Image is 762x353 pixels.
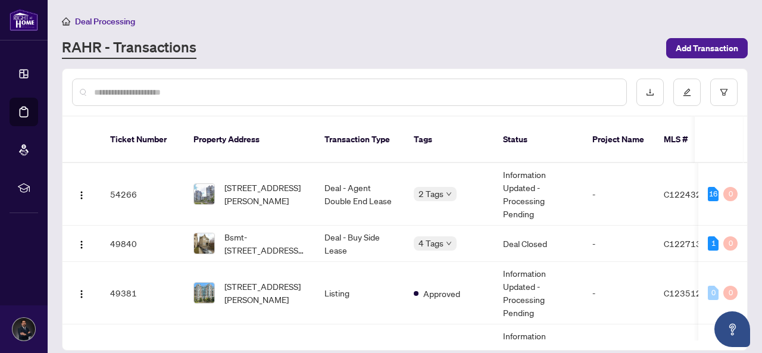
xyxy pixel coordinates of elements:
[446,191,452,197] span: down
[419,187,444,201] span: 2 Tags
[423,287,460,300] span: Approved
[10,9,38,31] img: logo
[224,230,305,257] span: Bsmt-[STREET_ADDRESS][PERSON_NAME]
[194,233,214,254] img: thumbnail-img
[494,226,583,262] td: Deal Closed
[676,39,738,58] span: Add Transaction
[194,283,214,303] img: thumbnail-img
[224,280,305,306] span: [STREET_ADDRESS][PERSON_NAME]
[315,226,404,262] td: Deal - Buy Side Lease
[494,262,583,324] td: Information Updated - Processing Pending
[72,283,91,302] button: Logo
[723,236,738,251] div: 0
[494,117,583,163] th: Status
[583,163,654,226] td: -
[583,226,654,262] td: -
[77,240,86,249] img: Logo
[72,234,91,253] button: Logo
[494,163,583,226] td: Information Updated - Processing Pending
[13,318,35,340] img: Profile Icon
[708,286,719,300] div: 0
[62,17,70,26] span: home
[583,262,654,324] td: -
[714,311,750,347] button: Open asap
[664,189,712,199] span: C12243288
[315,262,404,324] td: Listing
[101,226,184,262] td: 49840
[419,236,444,250] span: 4 Tags
[664,238,712,249] span: C12271320
[673,79,701,106] button: edit
[404,117,494,163] th: Tags
[224,181,305,207] span: [STREET_ADDRESS][PERSON_NAME]
[708,236,719,251] div: 1
[723,187,738,201] div: 0
[77,190,86,200] img: Logo
[101,163,184,226] td: 54266
[101,117,184,163] th: Ticket Number
[636,79,664,106] button: download
[101,262,184,324] td: 49381
[666,38,748,58] button: Add Transaction
[315,117,404,163] th: Transaction Type
[72,185,91,204] button: Logo
[708,187,719,201] div: 16
[723,286,738,300] div: 0
[194,184,214,204] img: thumbnail-img
[77,289,86,299] img: Logo
[184,117,315,163] th: Property Address
[710,79,738,106] button: filter
[62,38,196,59] a: RAHR - Transactions
[720,88,728,96] span: filter
[664,288,712,298] span: C12351243
[683,88,691,96] span: edit
[583,117,654,163] th: Project Name
[75,16,135,27] span: Deal Processing
[446,240,452,246] span: down
[654,117,726,163] th: MLS #
[646,88,654,96] span: download
[315,163,404,226] td: Deal - Agent Double End Lease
